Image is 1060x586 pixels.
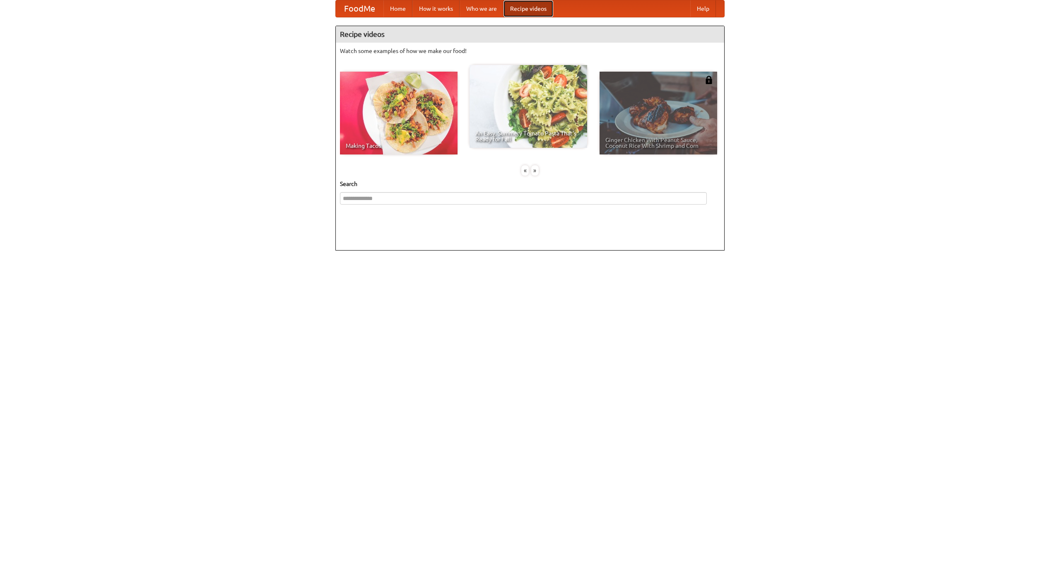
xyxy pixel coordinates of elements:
p: Watch some examples of how we make our food! [340,47,720,55]
a: Help [690,0,716,17]
span: Making Tacos [346,143,452,149]
a: Who we are [460,0,503,17]
h4: Recipe videos [336,26,724,43]
div: » [531,165,539,176]
div: « [521,165,529,176]
a: An Easy, Summery Tomato Pasta That's Ready for Fall [470,65,587,148]
a: FoodMe [336,0,383,17]
a: Home [383,0,412,17]
a: How it works [412,0,460,17]
span: An Easy, Summery Tomato Pasta That's Ready for Fall [475,130,581,142]
h5: Search [340,180,720,188]
img: 483408.png [705,76,713,84]
a: Making Tacos [340,72,458,154]
a: Recipe videos [503,0,553,17]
